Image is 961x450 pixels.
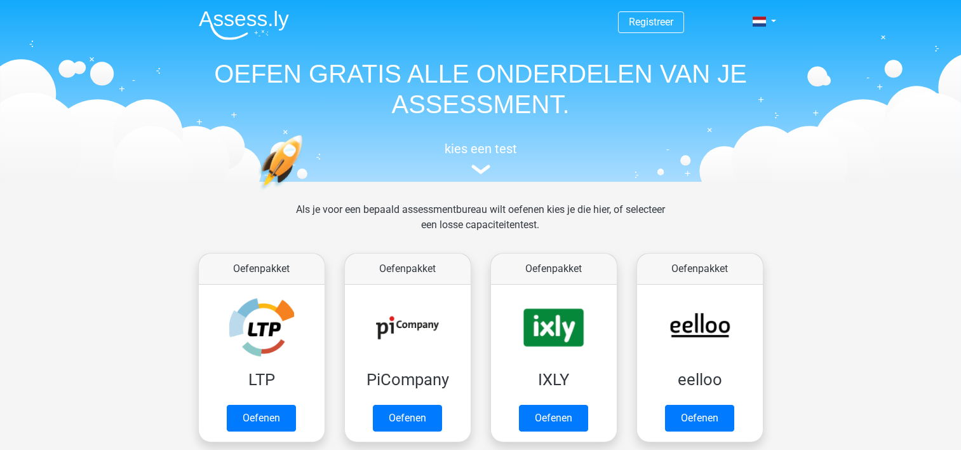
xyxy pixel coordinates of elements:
[471,165,490,174] img: assessment
[189,141,773,156] h5: kies een test
[629,16,673,28] a: Registreer
[519,405,588,432] a: Oefenen
[189,141,773,175] a: kies een test
[189,58,773,119] h1: OEFEN GRATIS ALLE ONDERDELEN VAN JE ASSESSMENT.
[259,135,352,250] img: oefenen
[665,405,734,432] a: Oefenen
[286,202,675,248] div: Als je voor een bepaald assessmentbureau wilt oefenen kies je die hier, of selecteer een losse ca...
[373,405,442,432] a: Oefenen
[227,405,296,432] a: Oefenen
[199,10,289,40] img: Assessly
